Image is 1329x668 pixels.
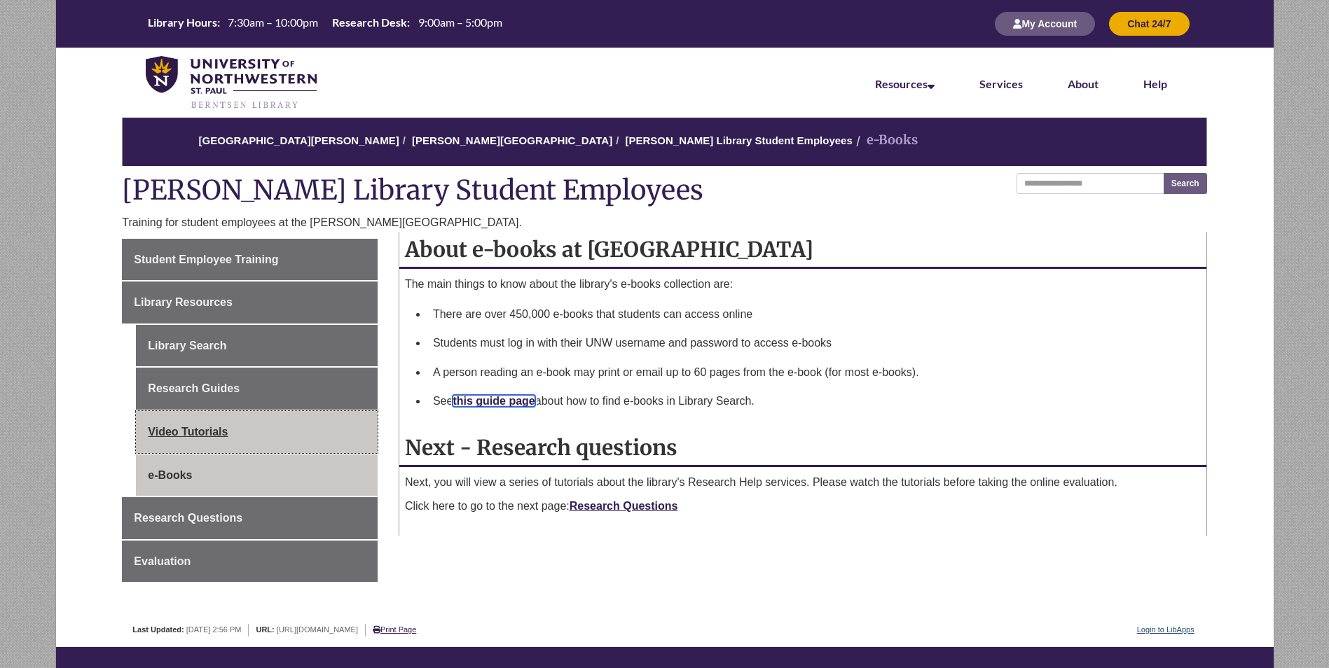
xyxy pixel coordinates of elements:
[134,555,191,567] span: Evaluation
[134,512,242,524] span: Research Questions
[1068,77,1099,90] a: About
[142,15,222,30] th: Library Hours:
[405,276,1201,293] p: The main things to know about the library's e-books collection are:
[427,300,1201,329] li: There are over 450,000 e-books that students can access online
[142,15,508,34] a: Hours Today
[186,625,242,634] span: [DATE] 2:56 PM
[427,358,1201,387] li: A person reading an e-book may print or email up to 60 pages from the e-book (for most e-books).
[122,118,1206,166] nav: breadcrumb
[373,625,416,634] a: Print Page
[427,328,1201,358] li: Students must log in with their UNW username and password to access e-books
[136,454,378,496] a: e-Books
[1109,12,1189,36] button: Chat 24/7
[146,56,317,111] img: UNWSP Library Logo
[995,12,1095,36] button: My Account
[453,395,535,407] a: this guide page
[122,173,1206,210] h1: [PERSON_NAME] Library Student Employees
[570,500,678,512] a: Research Questions
[1143,77,1167,90] a: Help
[142,15,508,32] table: Hours Today
[326,15,412,30] th: Research Desk:
[277,625,358,634] span: [URL][DOMAIN_NAME]
[122,239,378,583] div: Guide Pages
[373,626,380,634] i: Print Page
[399,232,1206,269] h2: About e-books at [GEOGRAPHIC_DATA]
[979,77,1023,90] a: Services
[122,281,378,323] a: Library Resources
[399,430,1206,467] h2: Next - Research questions
[875,77,935,90] a: Resources
[412,134,612,146] a: [PERSON_NAME][GEOGRAPHIC_DATA]
[199,134,399,146] a: [GEOGRAPHIC_DATA][PERSON_NAME]
[256,625,274,634] span: URL:
[405,474,1201,491] p: Next, you will view a series of tutorials about the library's Research Help services. Please watc...
[136,325,378,367] a: Library Search
[122,239,378,281] a: Student Employee Training
[136,411,378,453] a: Video Tutorials
[122,497,378,539] a: Research Questions
[228,15,318,29] span: 7:30am – 10:00pm
[995,18,1095,29] a: My Account
[853,130,918,151] li: e-Books
[136,368,378,410] a: Research Guides
[405,498,1201,515] p: Click here to go to the next page:
[134,296,233,308] span: Library Resources
[418,15,502,29] span: 9:00am – 5:00pm
[427,387,1201,416] li: See about how to find e-books in Library Search.
[132,625,184,634] span: Last Updated:
[122,216,522,228] span: Training for student employees at the [PERSON_NAME][GEOGRAPHIC_DATA].
[1109,18,1189,29] a: Chat 24/7
[134,253,278,265] span: Student Employee Training
[122,541,378,583] a: Evaluation
[1164,173,1207,194] button: Search
[1137,625,1194,634] a: Login to LibApps
[626,134,853,146] a: [PERSON_NAME] Library Student Employees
